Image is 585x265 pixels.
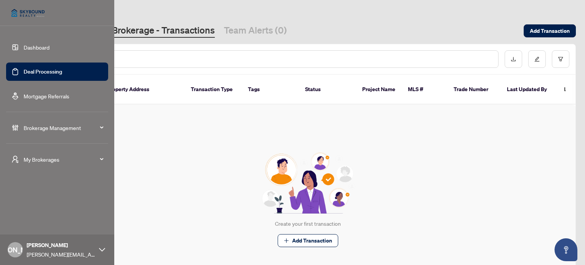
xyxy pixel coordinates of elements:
[11,156,19,163] span: user-switch
[284,238,289,243] span: plus
[534,56,540,62] span: edit
[558,56,563,62] span: filter
[24,155,103,164] span: My Brokerages
[501,75,558,104] th: Last Updated By
[402,75,448,104] th: MLS #
[27,241,95,249] span: [PERSON_NAME]
[275,220,341,228] div: Create your first transaction
[24,93,69,100] a: Mortgage Referrals
[224,24,287,38] a: Team Alerts (0)
[101,75,185,104] th: Property Address
[528,50,546,68] button: edit
[24,124,103,132] span: Brokerage Management
[278,234,338,247] button: Add Transaction
[505,50,522,68] button: download
[356,75,402,104] th: Project Name
[292,234,332,247] span: Add Transaction
[299,75,356,104] th: Status
[259,153,357,214] img: Null State Icon
[552,50,569,68] button: filter
[24,68,62,75] a: Deal Processing
[555,238,577,261] button: Open asap
[40,24,215,38] a: Skybound Realty, Brokerage - Transactions
[24,44,50,51] a: Dashboard
[27,250,95,259] span: [PERSON_NAME][EMAIL_ADDRESS][DOMAIN_NAME]
[242,75,299,104] th: Tags
[524,24,576,37] button: Add Transaction
[185,75,242,104] th: Transaction Type
[6,4,50,22] img: logo
[530,25,570,37] span: Add Transaction
[511,56,516,62] span: download
[448,75,501,104] th: Trade Number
